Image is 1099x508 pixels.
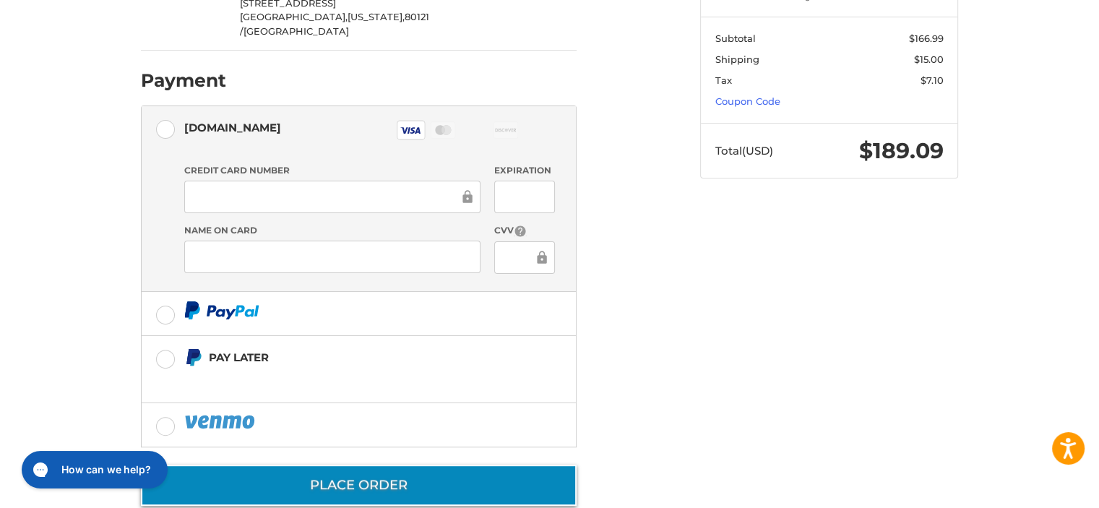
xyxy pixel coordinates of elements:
[914,53,944,65] span: $15.00
[184,116,281,139] div: [DOMAIN_NAME]
[715,53,759,65] span: Shipping
[184,373,486,385] iframe: PayPal Message 1
[184,348,202,366] img: Pay Later icon
[184,413,258,431] img: PayPal icon
[715,144,773,158] span: Total (USD)
[715,95,780,107] a: Coupon Code
[141,69,226,92] h2: Payment
[494,224,554,238] label: CVV
[494,164,554,177] label: Expiration
[243,25,349,37] span: [GEOGRAPHIC_DATA]
[348,11,405,22] span: [US_STATE],
[184,301,259,319] img: PayPal icon
[715,74,732,86] span: Tax
[184,224,480,237] label: Name on Card
[240,11,348,22] span: [GEOGRAPHIC_DATA],
[14,446,171,494] iframe: Gorgias live chat messenger
[141,465,577,506] button: Place Order
[909,33,944,44] span: $166.99
[921,74,944,86] span: $7.10
[715,33,756,44] span: Subtotal
[209,345,486,369] div: Pay Later
[240,11,429,37] span: 80121 /
[184,164,480,177] label: Credit Card Number
[859,137,944,164] span: $189.09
